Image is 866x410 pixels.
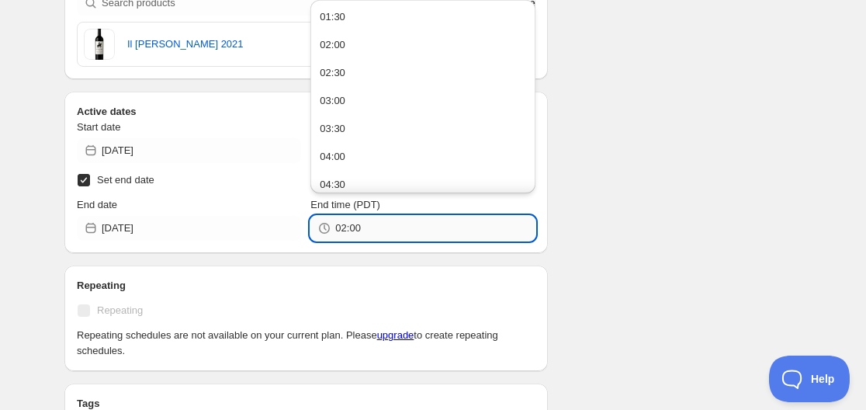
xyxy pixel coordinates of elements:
[77,328,535,359] p: Repeating schedules are not available on your current plan. Please to create repeating schedules.
[315,89,530,113] button: 03:00
[97,304,143,316] span: Repeating
[97,174,154,186] span: Set end date
[77,121,120,133] span: Start date
[769,356,850,402] iframe: Toggle Customer Support
[310,199,380,210] span: End time (PDT)
[77,104,535,120] h2: Active dates
[77,278,535,294] h2: Repeating
[320,37,345,53] div: 02:00
[377,329,414,341] a: upgrade
[315,33,530,57] button: 02:00
[315,144,530,169] button: 04:00
[320,9,345,25] div: 01:30
[320,149,345,165] div: 04:00
[315,172,530,197] button: 04:30
[315,61,530,85] button: 02:30
[320,65,345,81] div: 02:30
[320,93,345,109] div: 03:00
[320,121,345,137] div: 03:30
[315,5,530,30] button: 01:30
[127,36,450,52] a: Il [PERSON_NAME] 2021
[77,199,117,210] span: End date
[320,177,345,193] div: 04:30
[315,116,530,141] button: 03:30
